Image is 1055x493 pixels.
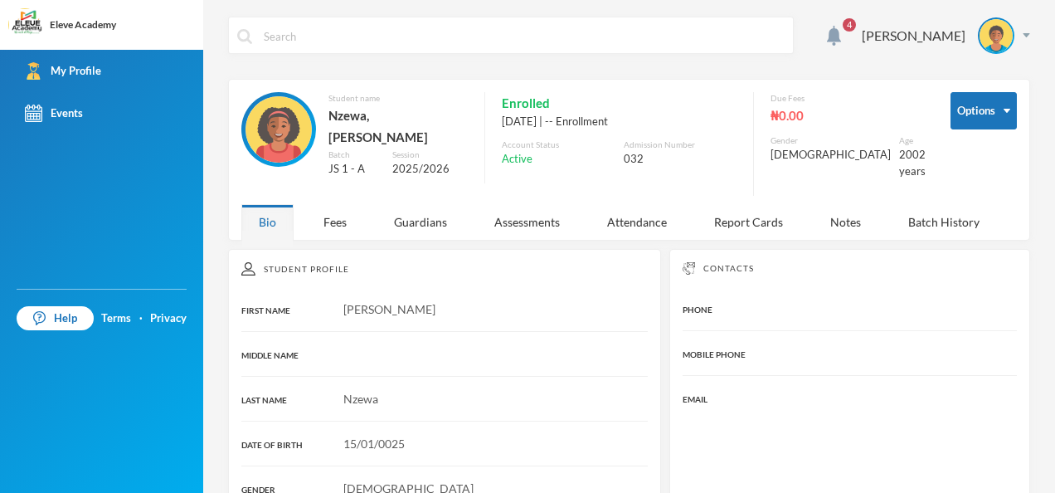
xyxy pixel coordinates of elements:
div: Account Status [502,139,615,151]
div: Contacts [683,262,1017,275]
div: 032 [624,151,737,168]
div: [PERSON_NAME] [862,26,965,46]
span: 15/01/0025 [343,437,405,451]
span: PHONE [683,305,712,315]
div: ₦0.00 [771,105,926,126]
input: Search [262,17,785,55]
span: MIDDLE NAME [241,350,299,360]
div: Student name [328,92,468,105]
div: Events [25,105,83,122]
img: STUDENT [246,96,312,163]
div: [DATE] | -- Enrollment [502,114,737,130]
div: Admission Number [624,139,737,151]
div: JS 1 - A [328,161,380,178]
div: Eleve Academy [50,17,116,32]
span: Enrolled [502,92,550,114]
span: 4 [843,18,856,32]
div: Bio [241,204,294,240]
div: Batch [328,149,380,161]
img: logo [9,9,42,42]
div: 2002 years [899,147,926,179]
div: My Profile [25,62,101,80]
div: Guardians [377,204,464,240]
a: Privacy [150,310,187,327]
span: MOBILE PHONE [683,349,746,359]
div: Report Cards [697,204,800,240]
div: Session [392,149,468,161]
div: [DEMOGRAPHIC_DATA] [771,147,891,164]
span: [PERSON_NAME] [343,302,435,316]
a: Terms [101,310,131,327]
div: 2025/2026 [392,161,468,178]
div: Gender [771,134,891,147]
div: Student Profile [241,262,648,276]
img: STUDENT [980,19,1013,52]
div: Age [899,134,926,147]
button: Options [950,92,1017,129]
span: EMAIL [683,394,707,404]
span: Active [502,151,532,168]
div: Nzewa, [PERSON_NAME] [328,105,468,149]
div: · [139,310,143,327]
img: search [237,29,252,44]
div: Batch History [891,204,997,240]
span: Nzewa [343,392,378,406]
div: Notes [813,204,878,240]
a: Help [17,306,94,331]
div: Attendance [590,204,684,240]
div: Due Fees [771,92,926,105]
div: Fees [306,204,364,240]
div: Assessments [477,204,577,240]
